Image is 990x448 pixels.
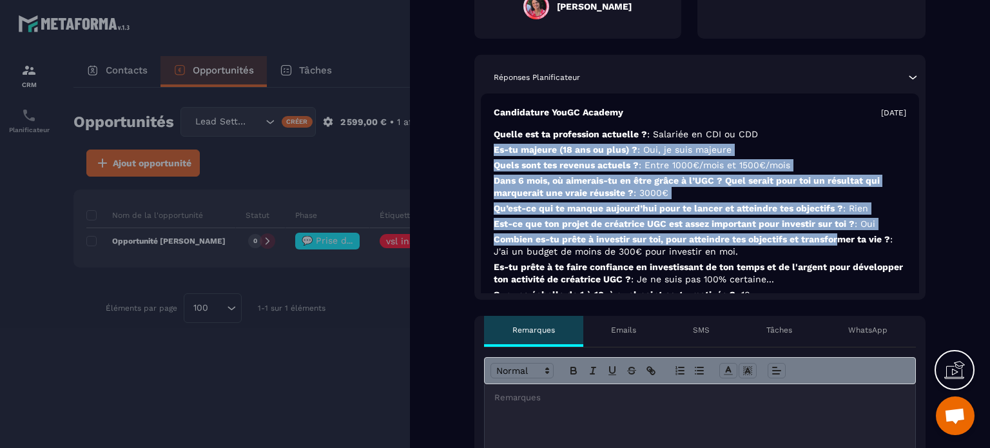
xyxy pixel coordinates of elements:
p: WhatsApp [848,325,888,335]
p: Tâches [766,325,792,335]
p: Candidature YouGC Academy [494,106,623,119]
h5: [PERSON_NAME] [557,1,632,12]
span: : Rien [843,203,868,213]
p: Emails [611,325,636,335]
span: : Salariée en CDI ou CDD [647,129,758,139]
span: : 3000€ [634,188,668,198]
p: Dans 6 mois, où aimerais-tu en être grâce à l’UGC ? Quel serait pour toi un résultat qui marquera... [494,175,906,199]
span: : Je ne suis pas 100% certaine... [631,274,774,284]
p: Est-ce que ton projet de créatrice UGC est assez important pour investir sur toi ? [494,218,906,230]
p: Es-tu prête à te faire confiance en investissant de ton temps et de l'argent pour développer ton ... [494,261,906,286]
p: Sur une échelle de 1 à 10, à quel point es-tu motivée ? [494,289,906,301]
span: : Oui, je suis majeure [637,144,732,155]
p: Quels sont tes revenus actuels ? [494,159,906,171]
span: : Oui [855,219,875,229]
p: Réponses Planificateur [494,72,580,83]
p: SMS [693,325,710,335]
span: : 10 [735,289,750,300]
p: Remarques [512,325,555,335]
span: : Entre 1000€/mois et 1500€/mois [639,160,790,170]
p: Qu’est-ce qui te manque aujourd’hui pour te lancer et atteindre tes objectifs ? [494,202,906,215]
p: Combien es-tu prête à investir sur toi, pour atteindre tes objectifs et transformer ta vie ? [494,233,906,258]
p: Quelle est ta profession actuelle ? [494,128,906,141]
div: Ouvrir le chat [936,396,975,435]
p: Es-tu majeure (18 ans ou plus) ? [494,144,906,156]
p: [DATE] [881,108,906,118]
